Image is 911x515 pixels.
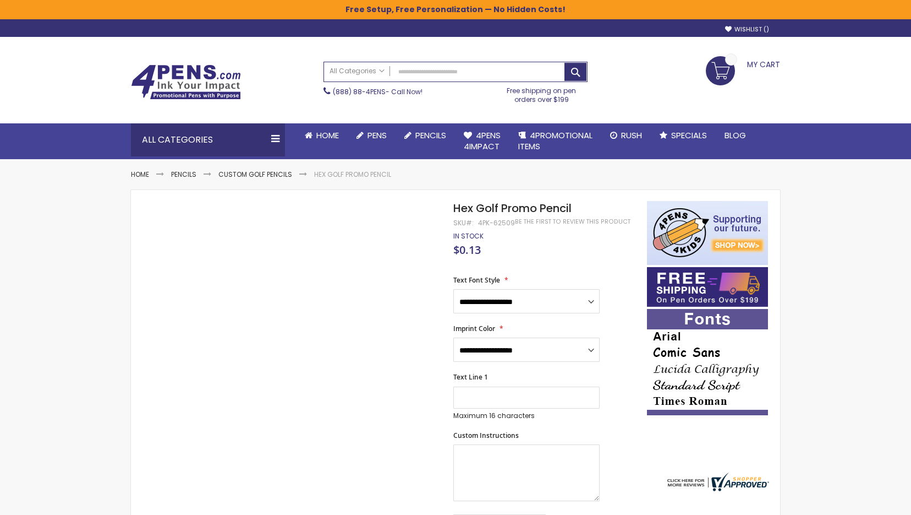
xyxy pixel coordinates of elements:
a: Home [131,170,149,179]
span: 4PROMOTIONAL ITEMS [518,129,592,152]
a: Pencils [171,170,196,179]
span: Text Line 1 [453,372,488,382]
div: Free shipping on pen orders over $199 [496,82,588,104]
div: All Categories [131,123,285,156]
span: Text Font Style [453,275,500,285]
a: 4Pens4impact [455,123,509,159]
img: font-personalization-examples [647,309,768,415]
span: Blog [725,129,746,141]
span: In stock [453,231,484,241]
a: Blog [716,123,755,148]
a: Wishlist [725,25,769,34]
strong: SKU [453,218,474,227]
img: 4Pens Custom Pens and Promotional Products [131,64,241,100]
span: - Call Now! [333,87,422,96]
a: All Categories [324,62,390,80]
img: 4pens 4 kids [647,201,768,265]
a: Home [296,123,348,148]
a: 4PROMOTIONALITEMS [509,123,601,159]
a: Be the first to review this product [515,218,630,226]
p: Maximum 16 characters [453,411,600,420]
span: Specials [671,129,707,141]
a: Pens [348,123,396,148]
a: Specials [651,123,716,148]
span: Imprint Color [453,324,495,333]
span: 4Pens 4impact [464,129,501,152]
span: Rush [621,129,642,141]
span: Home [316,129,339,141]
div: Availability [453,232,484,241]
div: 4PK-62509 [478,219,515,227]
img: Free shipping on orders over $199 [647,267,768,307]
a: Pencils [396,123,455,148]
span: Hex Golf Promo Pencil [453,200,572,216]
span: Pencils [415,129,446,141]
span: Pens [367,129,387,141]
a: Custom Golf Pencils [218,170,292,179]
li: Hex Golf Promo Pencil [314,170,391,179]
a: Rush [601,123,651,148]
span: Custom Instructions [453,431,519,440]
span: $0.13 [453,242,481,257]
span: All Categories [330,67,385,75]
a: (888) 88-4PENS [333,87,386,96]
